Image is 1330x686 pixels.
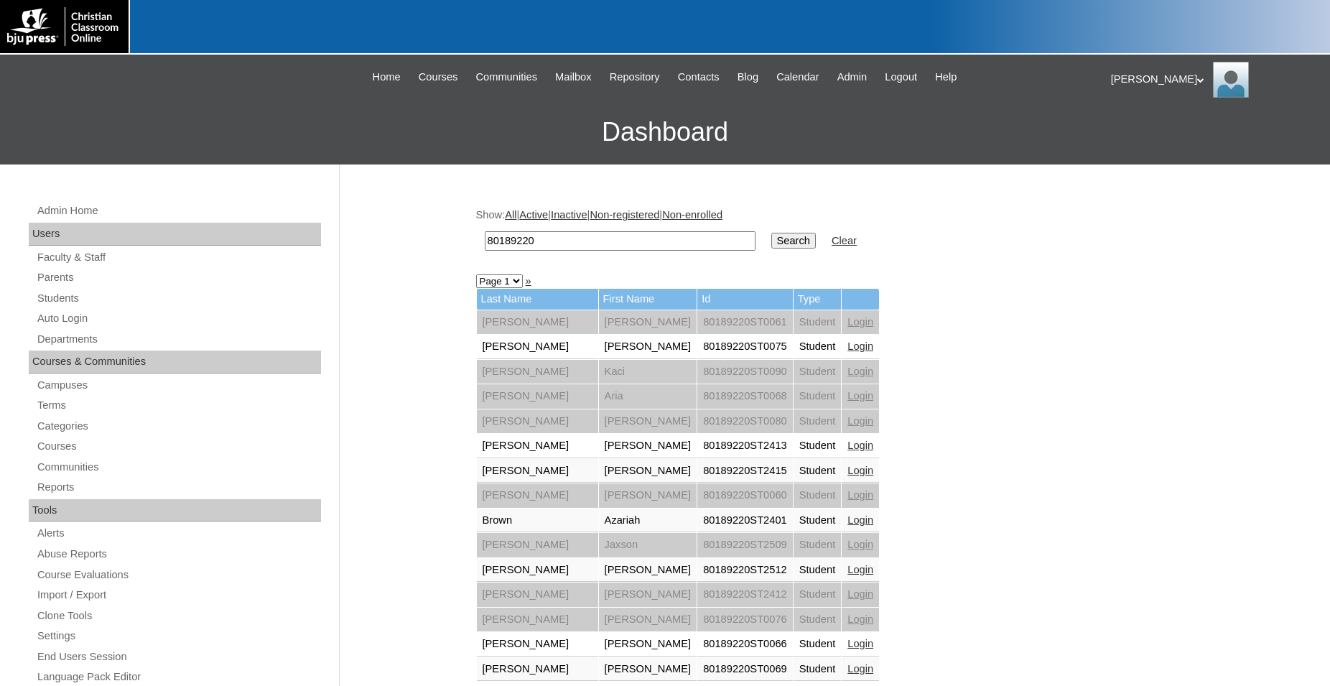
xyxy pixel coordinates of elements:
[697,384,793,409] td: 80189220ST0068
[36,249,321,266] a: Faculty & Staff
[662,209,722,221] a: Non-enrolled
[832,235,857,246] a: Clear
[847,415,873,427] a: Login
[475,69,537,85] span: Communities
[599,558,697,583] td: [PERSON_NAME]
[794,558,842,583] td: Student
[477,384,598,409] td: [PERSON_NAME]
[847,316,873,328] a: Login
[847,514,873,526] a: Login
[697,409,793,434] td: 80189220ST0080
[599,483,697,508] td: [PERSON_NAME]
[847,613,873,625] a: Login
[847,366,873,377] a: Login
[847,564,873,575] a: Login
[419,69,458,85] span: Courses
[36,458,321,476] a: Communities
[771,233,816,249] input: Search
[36,545,321,563] a: Abuse Reports
[7,7,121,46] img: logo-white.png
[847,465,873,476] a: Login
[794,657,842,682] td: Student
[477,608,598,632] td: [PERSON_NAME]
[730,69,766,85] a: Blog
[7,100,1323,164] h3: Dashboard
[697,459,793,483] td: 80189220ST2415
[794,434,842,458] td: Student
[697,533,793,557] td: 80189220ST2509
[794,360,842,384] td: Student
[697,657,793,682] td: 80189220ST0069
[477,583,598,607] td: [PERSON_NAME]
[526,275,531,287] a: »
[928,69,964,85] a: Help
[697,483,793,508] td: 80189220ST0060
[697,310,793,335] td: 80189220ST0061
[794,632,842,657] td: Student
[476,208,1187,259] div: Show: | | | |
[794,384,842,409] td: Student
[794,459,842,483] td: Student
[697,608,793,632] td: 80189220ST0076
[36,627,321,645] a: Settings
[36,668,321,686] a: Language Pack Editor
[477,657,598,682] td: [PERSON_NAME]
[847,340,873,352] a: Login
[477,533,598,557] td: [PERSON_NAME]
[36,269,321,287] a: Parents
[29,351,321,374] div: Courses & Communities
[36,310,321,328] a: Auto Login
[610,69,660,85] span: Repository
[847,588,873,600] a: Login
[697,335,793,359] td: 80189220ST0075
[697,434,793,458] td: 80189220ST2413
[477,289,598,310] td: Last Name
[36,376,321,394] a: Campuses
[776,69,819,85] span: Calendar
[847,539,873,550] a: Login
[794,608,842,632] td: Student
[794,483,842,508] td: Student
[599,533,697,557] td: Jaxson
[794,310,842,335] td: Student
[697,509,793,533] td: 80189220ST2401
[468,69,544,85] a: Communities
[373,69,401,85] span: Home
[29,499,321,522] div: Tools
[599,632,697,657] td: [PERSON_NAME]
[603,69,667,85] a: Repository
[830,69,875,85] a: Admin
[36,202,321,220] a: Admin Home
[36,524,321,542] a: Alerts
[485,231,755,251] input: Search
[599,384,697,409] td: Aria
[738,69,758,85] span: Blog
[599,289,697,310] td: First Name
[477,409,598,434] td: [PERSON_NAME]
[477,360,598,384] td: [PERSON_NAME]
[847,390,873,402] a: Login
[555,69,592,85] span: Mailbox
[599,583,697,607] td: [PERSON_NAME]
[599,335,697,359] td: [PERSON_NAME]
[411,69,465,85] a: Courses
[847,489,873,501] a: Login
[935,69,957,85] span: Help
[794,289,842,310] td: Type
[477,509,598,533] td: Brown
[885,69,917,85] span: Logout
[36,586,321,604] a: Import / Export
[366,69,408,85] a: Home
[36,437,321,455] a: Courses
[36,417,321,435] a: Categories
[697,360,793,384] td: 80189220ST0090
[36,648,321,666] a: End Users Session
[794,583,842,607] td: Student
[477,434,598,458] td: [PERSON_NAME]
[1213,62,1249,98] img: Jonelle Rodriguez
[599,310,697,335] td: [PERSON_NAME]
[599,360,697,384] td: Kaci
[794,509,842,533] td: Student
[847,663,873,675] a: Login
[548,69,599,85] a: Mailbox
